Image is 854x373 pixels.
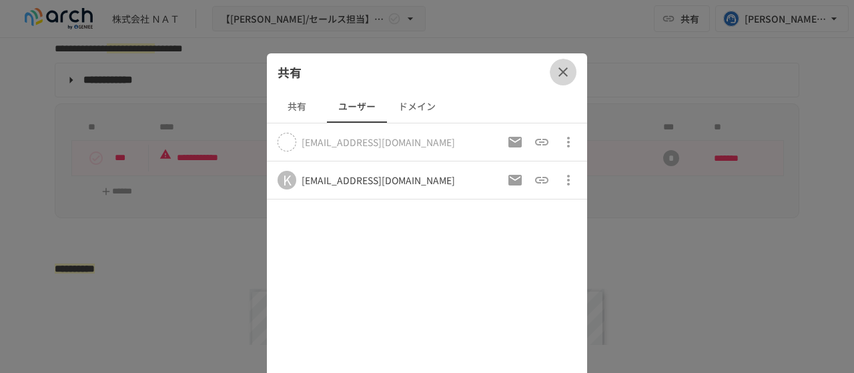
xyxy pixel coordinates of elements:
[387,91,447,123] button: ドメイン
[327,91,387,123] button: ユーザー
[278,171,296,190] div: K
[528,167,555,194] button: 招待URLをコピー（以前のものは破棄）
[528,129,555,155] button: 招待URLをコピー（以前のものは破棄）
[502,167,528,194] button: 招待メールの再送
[267,91,327,123] button: 共有
[302,135,455,149] div: このユーザーはまだログインしていません。
[502,129,528,155] button: 招待メールの再送
[267,53,587,91] div: 共有
[302,173,455,187] div: [EMAIL_ADDRESS][DOMAIN_NAME]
